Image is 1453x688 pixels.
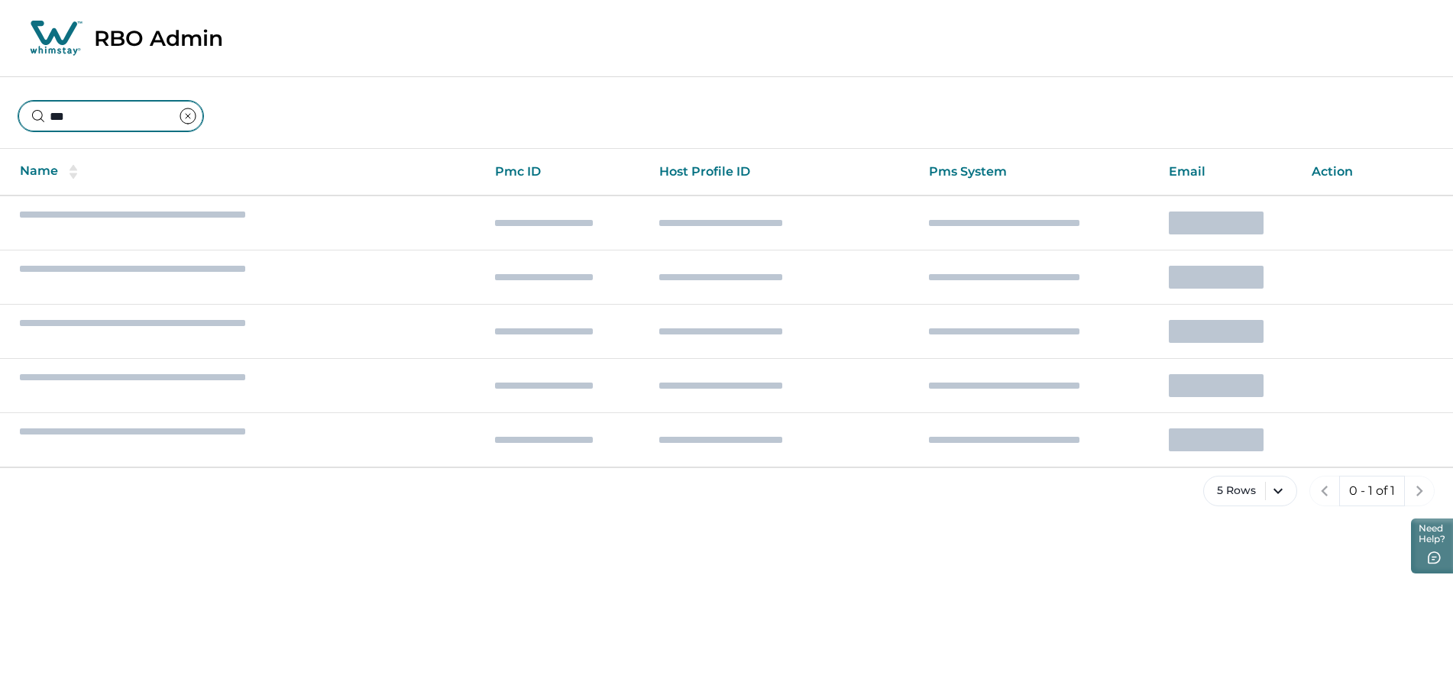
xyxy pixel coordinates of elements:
[483,149,647,195] th: Pmc ID
[94,25,223,51] p: RBO Admin
[1299,149,1453,195] th: Action
[1349,483,1395,499] p: 0 - 1 of 1
[58,164,89,179] button: sorting
[1203,476,1297,506] button: 5 Rows
[647,149,917,195] th: Host Profile ID
[1339,476,1405,506] button: 0 - 1 of 1
[917,149,1156,195] th: Pms System
[1309,476,1340,506] button: previous page
[173,101,203,131] button: clear input
[1157,149,1299,195] th: Email
[1404,476,1435,506] button: next page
